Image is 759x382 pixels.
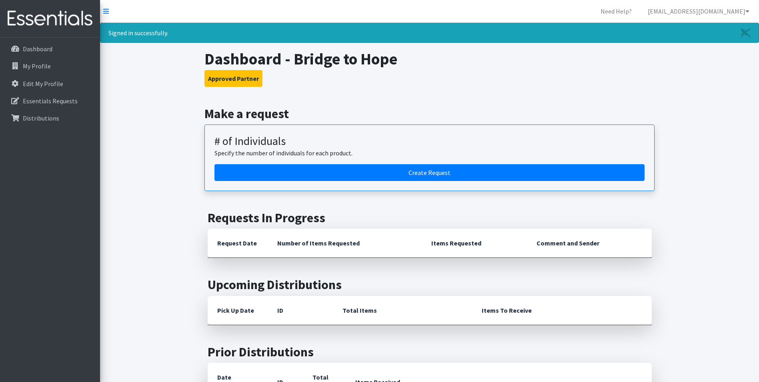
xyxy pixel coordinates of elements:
[23,114,59,122] p: Distributions
[208,277,652,292] h2: Upcoming Distributions
[204,106,655,121] h2: Make a request
[3,110,97,126] a: Distributions
[3,76,97,92] a: Edit My Profile
[208,210,652,225] h2: Requests In Progress
[204,49,655,68] h1: Dashboard - Bridge to Hope
[268,229,422,258] th: Number of Items Requested
[208,229,268,258] th: Request Date
[3,41,97,57] a: Dashboard
[472,296,652,325] th: Items To Receive
[333,296,472,325] th: Total Items
[3,93,97,109] a: Essentials Requests
[23,45,52,53] p: Dashboard
[641,3,756,19] a: [EMAIL_ADDRESS][DOMAIN_NAME]
[422,229,527,258] th: Items Requested
[594,3,638,19] a: Need Help?
[208,296,268,325] th: Pick Up Date
[214,135,645,148] h3: # of Individuals
[23,97,78,105] p: Essentials Requests
[204,70,262,87] button: Approved Partner
[733,23,759,42] a: Close
[3,5,97,32] img: HumanEssentials
[100,23,759,43] div: Signed in successfully.
[268,296,333,325] th: ID
[214,148,645,158] p: Specify the number of individuals for each product.
[527,229,651,258] th: Comment and Sender
[3,58,97,74] a: My Profile
[23,80,63,88] p: Edit My Profile
[214,164,645,181] a: Create a request by number of individuals
[208,344,652,360] h2: Prior Distributions
[23,62,51,70] p: My Profile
